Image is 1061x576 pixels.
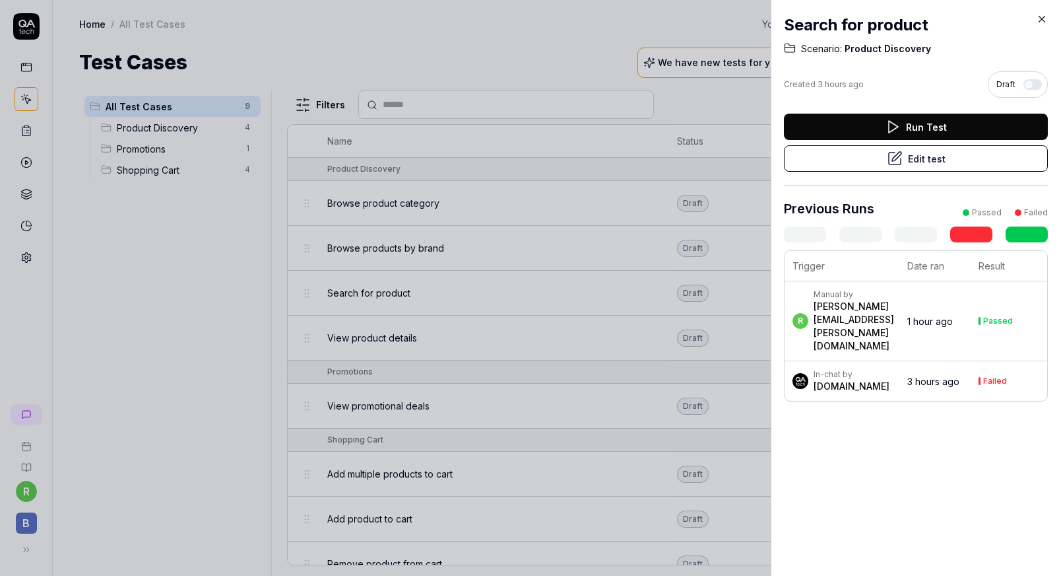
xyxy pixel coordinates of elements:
time: 1 hour ago [907,316,953,327]
time: 3 hours ago [907,376,959,387]
th: Result [971,251,1047,281]
div: Created [784,79,864,90]
div: [DOMAIN_NAME] [814,380,889,393]
span: r [792,313,808,329]
button: Edit test [784,145,1048,172]
h3: Previous Runs [784,199,874,219]
span: Draft [996,79,1015,90]
div: Passed [983,317,1013,325]
h2: Search for product [784,13,1048,37]
time: 3 hours ago [818,79,864,89]
span: Product Discovery [842,42,931,55]
div: Failed [1024,207,1048,219]
div: [PERSON_NAME][EMAIL_ADDRESS][PERSON_NAME][DOMAIN_NAME] [814,300,894,353]
div: Passed [972,207,1002,219]
button: Run Test [784,114,1048,140]
div: Failed [983,377,1007,385]
th: Date ran [899,251,971,281]
img: 7ccf6c19-61ad-4a6c-8811-018b02a1b829.jpg [792,373,808,389]
div: Manual by [814,289,894,300]
th: Trigger [785,251,899,281]
span: Scenario: [801,42,842,55]
div: In-chat by [814,369,889,380]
